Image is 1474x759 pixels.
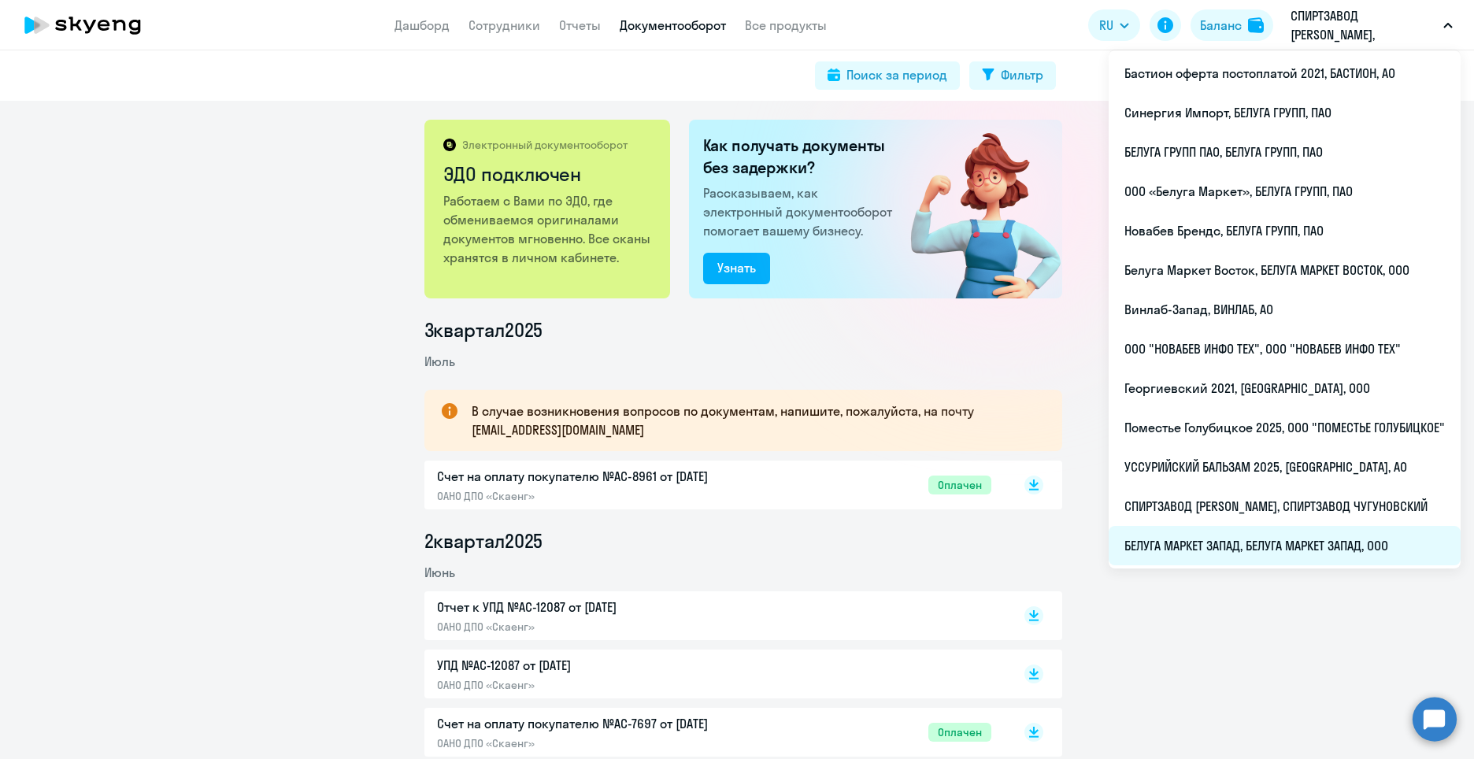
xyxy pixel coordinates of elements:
span: RU [1099,16,1113,35]
span: Июль [424,354,455,369]
a: Счет на оплату покупателю №AC-8961 от [DATE]ОАНО ДПО «Скаенг»Оплачен [437,467,991,503]
a: Все продукты [745,17,827,33]
button: Поиск за период [815,61,960,90]
h2: Как получать документы без задержки? [703,135,898,179]
p: СПИРТЗАВОД [PERSON_NAME], СПИРТЗАВОД ЧУГУНОВСКИЙ [1291,6,1437,44]
p: Работаем с Вами по ЭДО, где обмениваемся оригиналами документов мгновенно. Все сканы хранятся в л... [443,191,654,267]
p: УПД №AC-12087 от [DATE] [437,656,768,675]
p: ОАНО ДПО «Скаенг» [437,678,768,692]
img: balance [1248,17,1264,33]
a: Отчеты [559,17,601,33]
button: Фильтр [969,61,1056,90]
p: В случае возникновения вопросов по документам, напишите, пожалуйста, на почту [EMAIL_ADDRESS][DOM... [472,402,1034,439]
a: Дашборд [394,17,450,33]
p: Электронный документооборот [462,138,628,152]
p: Счет на оплату покупателю №AC-8961 от [DATE] [437,467,768,486]
p: Отчет к УПД №AC-12087 от [DATE] [437,598,768,616]
div: Поиск за период [846,65,947,84]
a: Сотрудники [468,17,540,33]
img: connected [885,120,1062,298]
a: Отчет к УПД №AC-12087 от [DATE]ОАНО ДПО «Скаенг» [437,598,991,634]
li: 3 квартал 2025 [424,317,1062,342]
ul: RU [1109,50,1461,568]
p: Рассказываем, как электронный документооборот помогает вашему бизнесу. [703,183,898,240]
p: ОАНО ДПО «Скаенг» [437,620,768,634]
a: Документооборот [620,17,726,33]
div: Баланс [1200,16,1242,35]
span: Оплачен [928,723,991,742]
button: Балансbalance [1191,9,1273,41]
p: ОАНО ДПО «Скаенг» [437,736,768,750]
p: ОАНО ДПО «Скаенг» [437,489,768,503]
div: Фильтр [1001,65,1043,84]
span: Оплачен [928,476,991,494]
button: RU [1088,9,1140,41]
li: 2 квартал 2025 [424,528,1062,554]
button: Узнать [703,253,770,284]
button: СПИРТЗАВОД [PERSON_NAME], СПИРТЗАВОД ЧУГУНОВСКИЙ [1283,6,1461,44]
a: Счет на оплату покупателю №AC-7697 от [DATE]ОАНО ДПО «Скаенг»Оплачен [437,714,991,750]
a: УПД №AC-12087 от [DATE]ОАНО ДПО «Скаенг» [437,656,991,692]
span: Июнь [424,565,455,580]
p: Счет на оплату покупателю №AC-7697 от [DATE] [437,714,768,733]
div: Узнать [717,258,756,277]
h2: ЭДО подключен [443,161,654,187]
